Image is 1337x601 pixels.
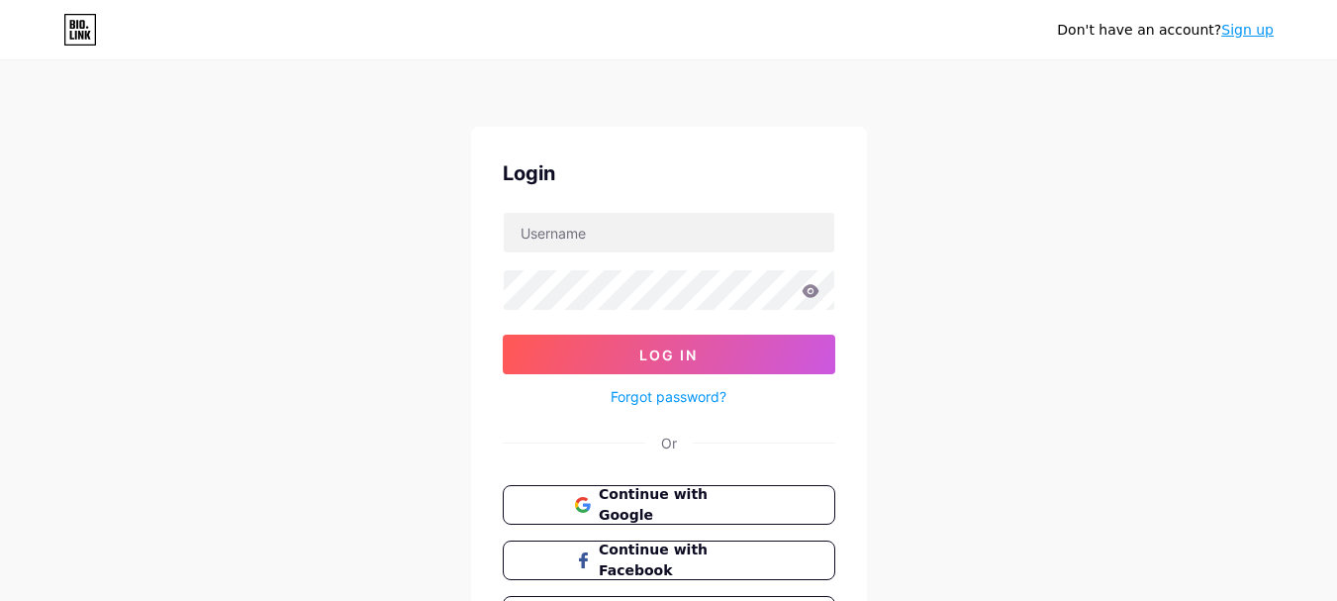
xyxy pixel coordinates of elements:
[611,386,726,407] a: Forgot password?
[639,347,698,363] span: Log In
[661,433,677,453] div: Or
[504,213,834,252] input: Username
[503,541,835,580] button: Continue with Facebook
[503,335,835,374] button: Log In
[1221,22,1274,38] a: Sign up
[599,484,762,526] span: Continue with Google
[503,158,835,188] div: Login
[503,485,835,525] button: Continue with Google
[1057,20,1274,41] div: Don't have an account?
[599,540,762,581] span: Continue with Facebook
